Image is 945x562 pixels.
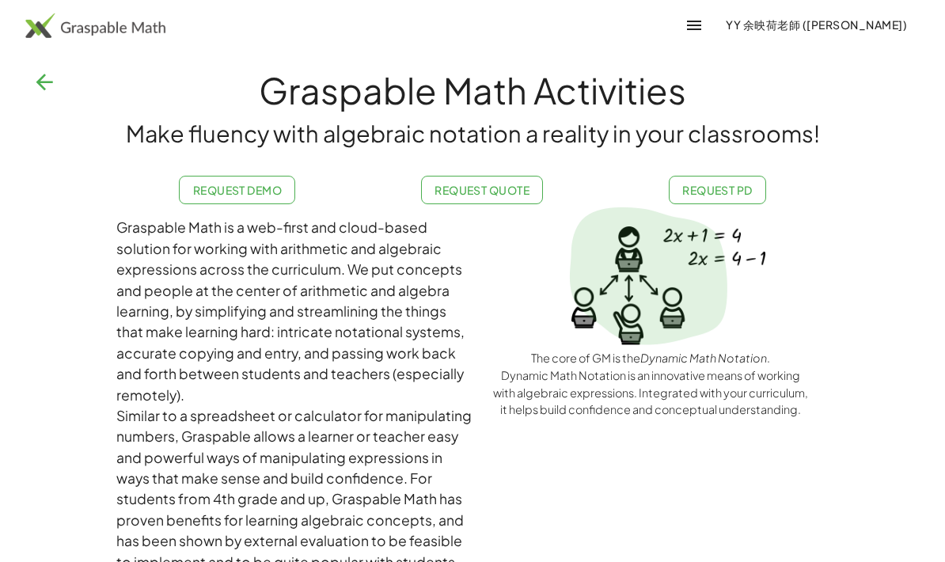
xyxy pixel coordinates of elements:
a: Request Demo [179,176,295,204]
img: Spotlight [569,207,727,345]
div: Graspable Math is a web-first and cloud-based solution for working with arithmetic and algebraic ... [116,217,472,405]
a: Request PD [669,176,766,204]
a: Request Quote [421,176,544,204]
em: Dynamic Math Notation [640,351,767,365]
div: The core of GM is the . Dynamic Math Notation is an innovative means of working with algebraic ex... [492,350,809,418]
span: Request Quote [435,183,530,197]
span: Request Demo [192,183,282,197]
span: Request PD [682,183,753,197]
span: YY 余映荷老師 ([PERSON_NAME]) [726,17,907,33]
button: YY 余映荷老師 ([PERSON_NAME]) [713,11,920,40]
